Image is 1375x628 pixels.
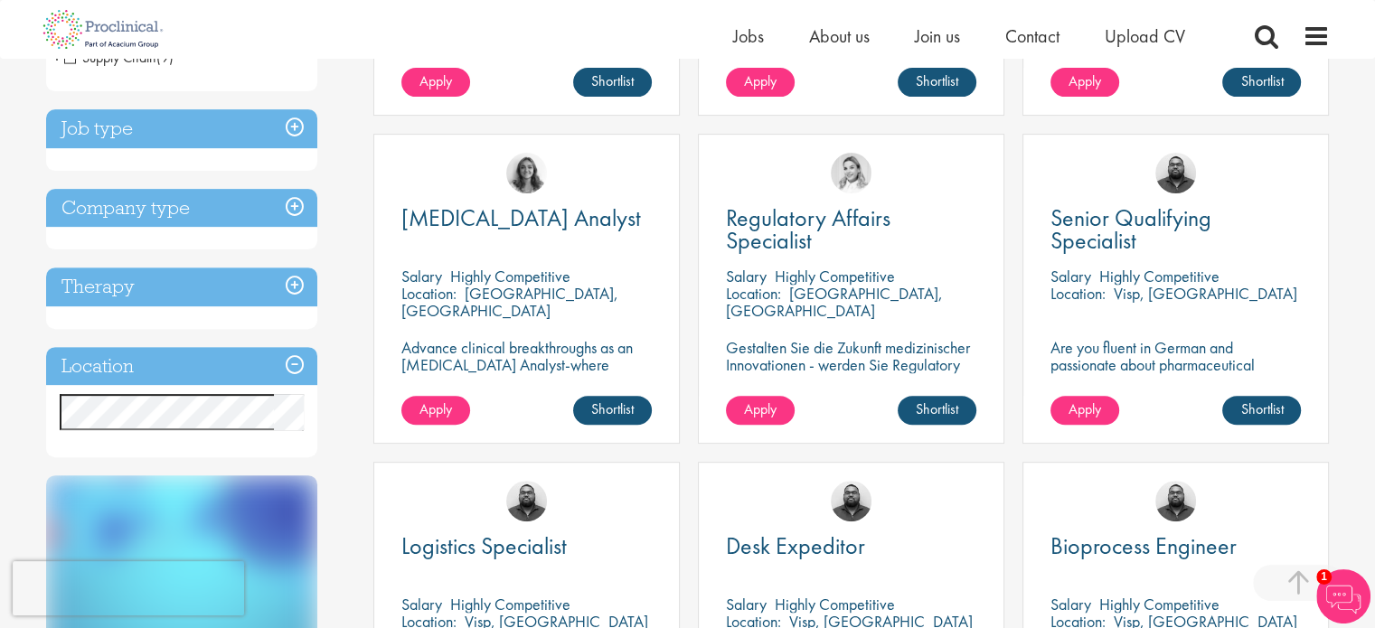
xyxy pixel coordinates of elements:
p: Highly Competitive [450,594,570,614]
span: Apply [744,399,777,418]
h3: Therapy [46,267,317,306]
p: Advance clinical breakthroughs as an [MEDICAL_DATA] Analyst-where precision meets purpose in ever... [401,339,652,408]
p: Gestalten Sie die Zukunft medizinischer Innovationen - werden Sie Regulatory Affairs Specialist u... [726,339,976,425]
p: [GEOGRAPHIC_DATA], [GEOGRAPHIC_DATA] [726,283,943,321]
img: Ashley Bennett [506,481,547,521]
a: Shortlist [898,396,976,425]
a: Apply [1050,396,1119,425]
p: Highly Competitive [1099,594,1220,614]
span: Senior Qualifying Specialist [1050,202,1211,256]
a: Shortlist [1222,396,1301,425]
a: Logistics Specialist [401,535,652,558]
a: [MEDICAL_DATA] Analyst [401,207,652,230]
p: Highly Competitive [1099,266,1220,286]
span: Salary [1050,266,1091,286]
img: Tamara Lévai [831,153,871,193]
span: Apply [419,71,452,90]
span: Regulatory Affairs Specialist [726,202,890,256]
p: Visp, [GEOGRAPHIC_DATA] [1114,283,1297,304]
p: Highly Competitive [775,266,895,286]
img: Jackie Cerchio [506,153,547,193]
a: Bioprocess Engineer [1050,535,1301,558]
p: [GEOGRAPHIC_DATA], [GEOGRAPHIC_DATA] [401,283,618,321]
a: Regulatory Affairs Specialist [726,207,976,252]
span: Salary [1050,594,1091,614]
span: 1 [1316,569,1332,585]
p: Are you fluent in German and passionate about pharmaceutical compliance? Ready to take the lead i... [1050,339,1301,442]
span: Apply [1069,71,1101,90]
a: Upload CV [1105,24,1185,48]
span: Salary [401,594,442,614]
h3: Location [46,347,317,386]
span: [MEDICAL_DATA] Analyst [401,202,641,233]
a: Shortlist [573,396,652,425]
span: Apply [419,399,452,418]
a: Contact [1005,24,1060,48]
a: About us [809,24,870,48]
a: Apply [1050,68,1119,97]
a: Join us [915,24,960,48]
span: Location: [726,283,781,304]
span: Salary [726,594,767,614]
img: Ashley Bennett [1155,153,1196,193]
a: Apply [726,68,795,97]
a: Senior Qualifying Specialist [1050,207,1301,252]
span: Salary [401,266,442,286]
iframe: reCAPTCHA [13,561,244,615]
a: Shortlist [573,68,652,97]
a: Shortlist [1222,68,1301,97]
a: Jobs [733,24,764,48]
h3: Job type [46,109,317,148]
span: Salary [726,266,767,286]
img: Ashley Bennett [1155,481,1196,521]
p: Highly Competitive [775,594,895,614]
span: Location: [1050,283,1106,304]
a: Apply [726,396,795,425]
span: Apply [1069,399,1101,418]
span: Desk Expeditor [726,530,865,561]
a: Apply [401,68,470,97]
p: Highly Competitive [450,266,570,286]
span: Logistics Specialist [401,530,567,561]
span: Apply [744,71,777,90]
img: Chatbot [1316,569,1370,623]
a: Desk Expeditor [726,535,976,558]
img: Ashley Bennett [831,481,871,521]
span: Bioprocess Engineer [1050,530,1237,561]
a: Apply [401,396,470,425]
span: Location: [401,283,457,304]
a: Shortlist [898,68,976,97]
h3: Company type [46,189,317,228]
